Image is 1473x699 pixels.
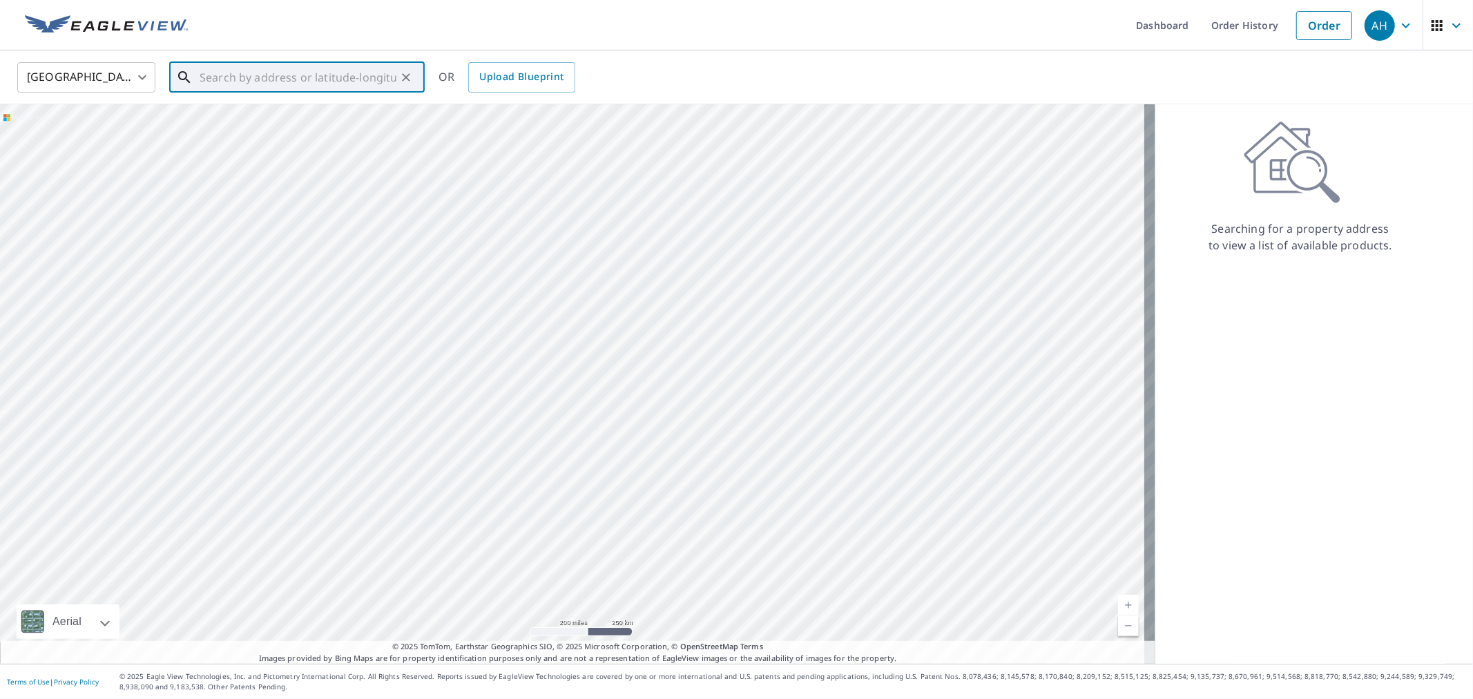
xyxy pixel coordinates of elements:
[680,641,738,651] a: OpenStreetMap
[740,641,763,651] a: Terms
[1118,615,1139,636] a: Current Level 5, Zoom Out
[439,62,575,93] div: OR
[7,678,99,686] p: |
[119,671,1466,692] p: © 2025 Eagle View Technologies, Inc. and Pictometry International Corp. All Rights Reserved. Repo...
[468,62,575,93] a: Upload Blueprint
[17,604,119,639] div: Aerial
[479,68,564,86] span: Upload Blueprint
[48,604,86,639] div: Aerial
[1118,595,1139,615] a: Current Level 5, Zoom In
[7,677,50,687] a: Terms of Use
[396,68,416,87] button: Clear
[17,58,155,97] div: [GEOGRAPHIC_DATA]
[200,58,396,97] input: Search by address or latitude-longitude
[1296,11,1352,40] a: Order
[54,677,99,687] a: Privacy Policy
[1208,220,1393,253] p: Searching for a property address to view a list of available products.
[392,641,763,653] span: © 2025 TomTom, Earthstar Geographics SIO, © 2025 Microsoft Corporation, ©
[25,15,188,36] img: EV Logo
[1365,10,1395,41] div: AH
